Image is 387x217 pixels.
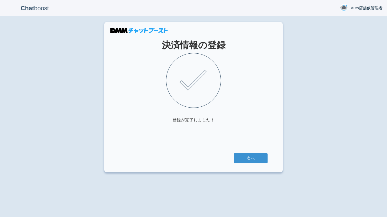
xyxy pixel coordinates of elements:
[5,1,65,16] p: boost
[166,53,221,108] img: check.png
[340,4,348,11] img: User Image
[110,28,168,33] img: DMMチャットブースト
[21,5,34,11] b: Chat
[351,5,382,11] span: Auto店舗仮管理者
[119,40,268,50] h1: 決済情報の登録
[234,153,268,163] a: 次へ
[172,117,215,123] div: 登録が完了しました！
